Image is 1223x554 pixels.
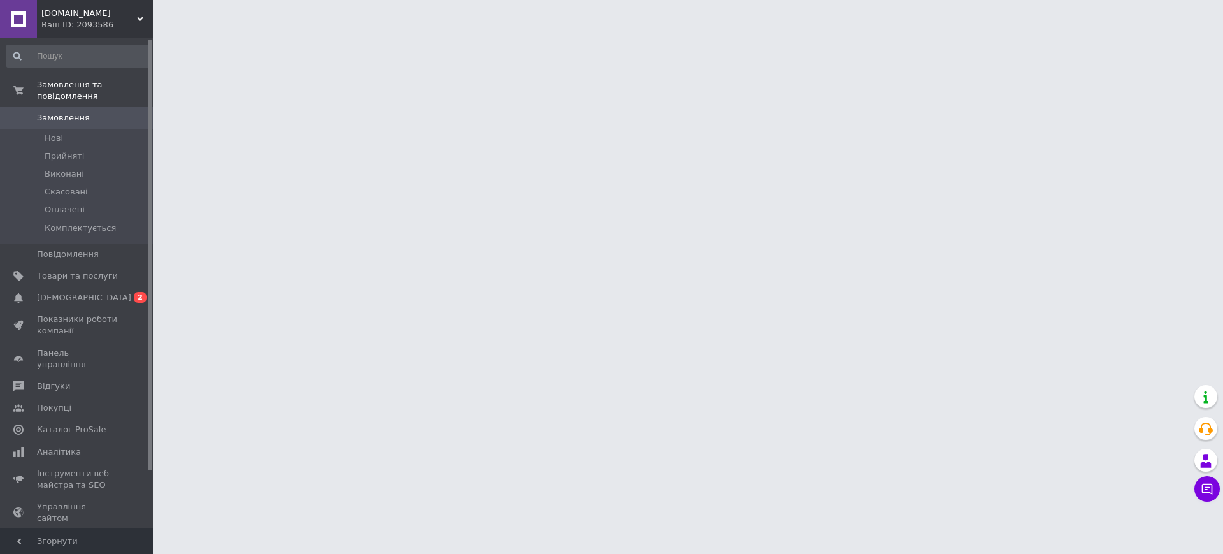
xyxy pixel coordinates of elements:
span: Виконані [45,168,84,180]
span: Прийняті [45,150,84,162]
span: Показники роботи компанії [37,314,118,337]
span: Замовлення та повідомлення [37,79,153,102]
span: Нові [45,133,63,144]
input: Пошук [6,45,150,68]
span: [DEMOGRAPHIC_DATA] [37,292,131,303]
button: Чат з покупцем [1194,476,1220,502]
span: Товари та послуги [37,270,118,282]
div: Ваш ID: 2093586 [41,19,153,31]
span: Покупці [37,402,71,414]
span: Інструменти веб-майстра та SEO [37,468,118,491]
span: Аналітика [37,446,81,458]
span: Каталог ProSale [37,424,106,435]
span: Комплектується [45,222,116,234]
span: 2 [134,292,147,303]
span: Панель управління [37,347,118,370]
span: Управління сайтом [37,501,118,524]
span: Повідомлення [37,249,99,260]
span: Скасовані [45,186,88,198]
span: Оплачені [45,204,85,215]
span: Замовлення [37,112,90,124]
span: Mobile-Case.com.ua [41,8,137,19]
span: Відгуки [37,381,70,392]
